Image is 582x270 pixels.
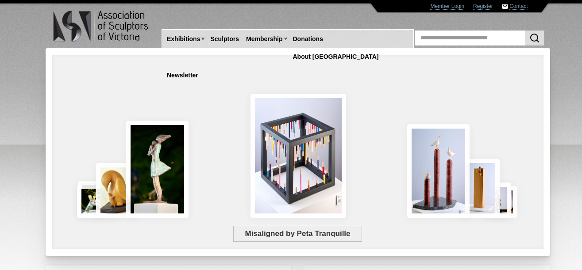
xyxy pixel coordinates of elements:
[509,3,528,10] a: Contact
[243,31,286,47] a: Membership
[233,226,362,242] span: Misaligned by Peta Tranquille
[251,94,346,218] img: Misaligned
[289,49,382,65] a: About [GEOGRAPHIC_DATA]
[289,31,327,47] a: Donations
[407,124,470,218] img: Rising Tides
[430,3,464,10] a: Member Login
[502,4,508,9] img: Contact ASV
[459,159,500,218] img: Little Frog. Big Climb
[126,121,189,218] img: Connection
[163,67,202,84] a: Newsletter
[207,31,243,47] a: Sculptors
[529,33,540,43] img: Search
[163,31,204,47] a: Exhibitions
[53,9,150,44] img: logo.png
[473,3,493,10] a: Register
